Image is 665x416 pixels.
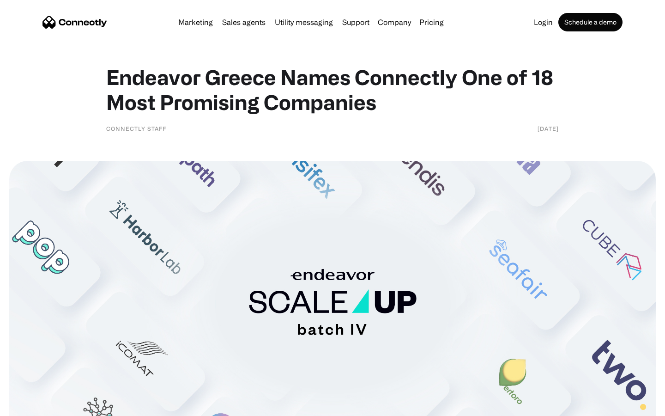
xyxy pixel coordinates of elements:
[9,400,55,413] aside: Language selected: English
[339,18,373,26] a: Support
[106,65,559,115] h1: Endeavor Greece Names Connectly One of 18 Most Promising Companies
[538,124,559,133] div: [DATE]
[218,18,269,26] a: Sales agents
[558,13,623,31] a: Schedule a demo
[375,16,414,29] div: Company
[416,18,447,26] a: Pricing
[175,18,217,26] a: Marketing
[106,124,166,133] div: Connectly Staff
[530,18,556,26] a: Login
[271,18,337,26] a: Utility messaging
[18,400,55,413] ul: Language list
[42,15,107,29] a: home
[378,16,411,29] div: Company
